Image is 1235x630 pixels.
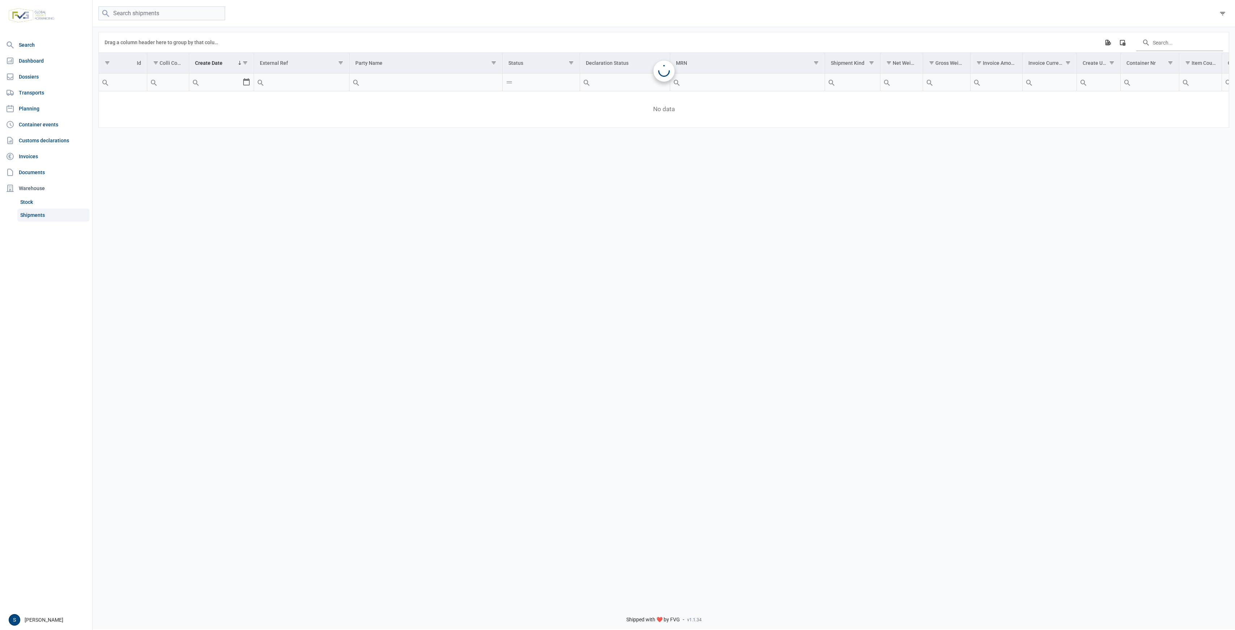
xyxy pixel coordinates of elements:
td: Column Shipment Kind [825,53,880,73]
span: Show filter options for column 'Create Date' [242,60,248,66]
a: Customs declarations [3,133,89,148]
td: Column MRN [670,53,825,73]
div: Search box [99,73,112,91]
span: Show filter options for column 'Invoice Currency' [1065,60,1071,66]
span: Show filter options for column 'Declaration Status' [659,60,664,66]
td: Column Container Nr [1120,53,1179,73]
input: Search in the data grid [1136,34,1223,51]
span: Show filter options for column 'Colli Count' [153,60,158,66]
input: Filter cell [503,73,580,91]
div: Search box [350,73,363,91]
div: Id [137,60,141,66]
input: Search shipments [98,7,225,21]
div: External Ref [260,60,288,66]
input: Filter cell [880,73,923,91]
input: Filter cell [99,73,147,91]
div: Party Name [355,60,382,66]
input: Filter cell [580,73,670,91]
div: Search box [189,73,202,91]
td: Filter cell [1179,73,1222,91]
td: Column Status [503,53,580,73]
span: No data [99,105,1229,113]
div: Search box [825,73,838,91]
td: Column Create User [1077,53,1120,73]
span: Show filter options for column 'Net Weight' [886,60,892,66]
div: Export all data to Excel [1101,36,1114,49]
div: Invoice Amount [983,60,1017,66]
div: Search box [1179,73,1192,91]
div: Search box [147,73,160,91]
div: Drag a column header here to group by that column [105,37,221,48]
div: Search box [970,73,984,91]
a: Stock [17,196,89,209]
td: Column Colli Count [147,53,189,73]
td: Filter cell [350,73,503,91]
a: Container events [3,117,89,132]
div: filter [1216,7,1229,20]
a: Documents [3,165,89,180]
input: Filter cell [825,73,880,91]
div: Gross Weight [935,60,965,66]
div: Column Chooser [1116,36,1129,49]
input: Filter cell [254,73,349,91]
span: Show filter options for column 'Container Nr' [1168,60,1173,66]
td: Column Net Weight [880,53,923,73]
td: Column Declaration Status [580,53,670,73]
input: Filter cell [1077,73,1120,91]
td: Column Item Count [1179,53,1222,73]
div: Search box [1121,73,1134,91]
div: [PERSON_NAME] [9,614,88,626]
div: Search box [923,73,936,91]
div: Shipment Kind [831,60,864,66]
span: Show filter options for column 'Party Name' [491,60,496,66]
input: Filter cell [147,73,189,91]
div: Search box [880,73,893,91]
button: S [9,614,20,626]
div: Create Date [195,60,223,66]
div: Search box [580,73,593,91]
a: Planning [3,101,89,116]
div: Warehouse [3,181,89,196]
span: Show filter options for column 'Invoice Amount' [976,60,982,66]
input: Filter cell [189,73,242,91]
span: Show filter options for column 'Item Count' [1185,60,1190,66]
div: Colli Count [160,60,184,66]
a: Shipments [17,209,89,222]
div: Invoice Currency [1028,60,1065,66]
td: Filter cell [1023,73,1077,91]
a: Search [3,38,89,52]
input: Filter cell [350,73,502,91]
td: Column Party Name [350,53,503,73]
td: Column Id [99,53,147,73]
td: Column External Ref [254,53,350,73]
td: Filter cell [189,73,254,91]
span: Show filter options for column 'MRN' [813,60,819,66]
span: Show filter options for column 'Gross Weight' [929,60,934,66]
div: Declaration Status [586,60,629,66]
td: Filter cell [1077,73,1120,91]
input: Filter cell [1121,73,1179,91]
div: Select [242,73,251,91]
div: Search box [503,73,516,91]
div: Search box [1077,73,1090,91]
div: Data grid toolbar [105,32,1223,52]
td: Column Create Date [189,53,254,73]
div: Search box [1023,73,1036,91]
a: Dossiers [3,70,89,84]
div: Search box [670,73,683,91]
div: Search box [1222,73,1235,91]
div: Status [508,60,523,66]
span: Shipped with ❤️ by FVG [626,617,680,623]
span: Show filter options for column 'Id' [105,60,110,66]
input: Filter cell [970,73,1022,91]
input: Filter cell [670,73,825,91]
